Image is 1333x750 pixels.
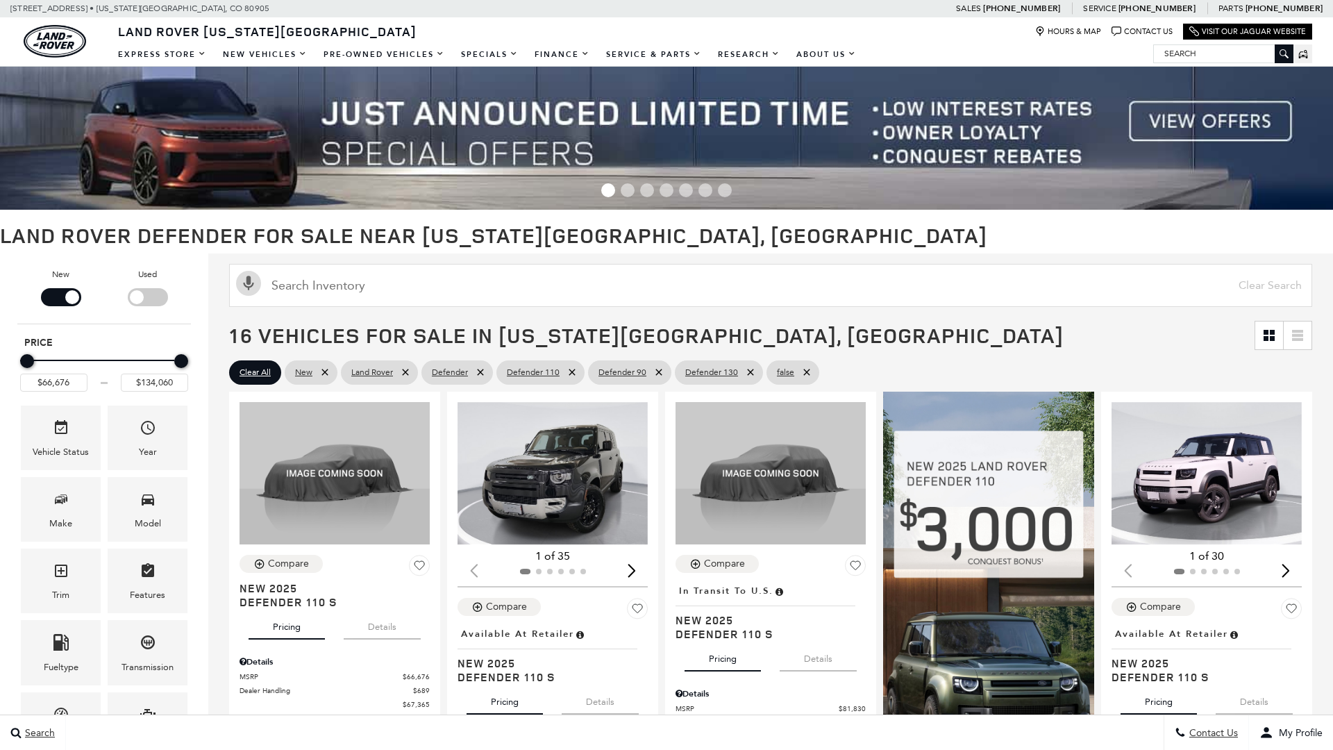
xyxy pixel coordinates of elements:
span: Defender [432,364,468,381]
div: Compare [268,558,309,570]
label: Used [138,267,157,281]
span: Make [53,487,69,516]
button: Compare Vehicle [240,555,323,573]
svg: Click to toggle on voice search [236,271,261,296]
span: Year [140,416,156,444]
span: Defender 110 S [676,627,855,641]
button: Save Vehicle [627,598,648,624]
button: details tab [780,641,857,672]
span: Features [140,559,156,587]
div: Fueltype [44,660,78,675]
input: Maximum [121,374,188,392]
a: Available at RetailerNew 2025Defender 110 S [458,624,648,684]
button: details tab [1216,684,1293,715]
span: MSRP [240,672,403,682]
div: Compare [1140,601,1181,613]
a: MSRP $81,830 [676,703,866,714]
span: Model [140,487,156,516]
span: Defender 110 S [240,595,419,609]
span: Clear All [240,364,271,381]
span: Go to slide 4 [660,183,673,197]
div: Compare [486,601,527,613]
span: Mileage [53,703,69,731]
button: Compare Vehicle [1112,598,1195,616]
button: details tab [344,609,421,640]
img: 2025 Land Rover Defender 110 S 1 [1112,402,1302,545]
div: Features [130,587,165,603]
a: MSRP $66,676 [240,672,430,682]
div: VehicleVehicle Status [21,406,101,470]
nav: Main Navigation [110,42,864,67]
a: EXPRESS STORE [110,42,215,67]
span: Dealer Handling [240,685,413,696]
button: Compare Vehicle [458,598,541,616]
div: TransmissionTransmission [108,620,187,685]
div: Model [135,516,161,531]
div: ModelModel [108,477,187,542]
button: Open user profile menu [1249,715,1333,750]
span: Engine [140,703,156,731]
span: Service [1083,3,1116,13]
span: New 2025 [458,656,637,670]
label: New [52,267,69,281]
div: Minimum Price [20,354,34,368]
div: Next slide [1276,555,1295,585]
img: 2025 Land Rover Defender 110 S 1 [458,402,648,545]
button: Save Vehicle [845,555,866,581]
a: [PHONE_NUMBER] [1118,3,1196,14]
span: Go to slide 2 [621,183,635,197]
span: Defender 130 [685,364,738,381]
span: Land Rover [US_STATE][GEOGRAPHIC_DATA] [118,23,417,40]
span: Vehicle has shipped from factory of origin. Estimated time of delivery to Retailer is on average ... [773,583,785,599]
div: 1 / 2 [458,402,648,545]
span: Vehicle is in stock and ready for immediate delivery. Due to demand, availability is subject to c... [1228,626,1239,642]
a: Land Rover [US_STATE][GEOGRAPHIC_DATA] [110,23,425,40]
div: Make [49,516,72,531]
span: Land Rover [351,364,393,381]
h5: Price [24,337,184,349]
a: land-rover [24,25,86,58]
div: Next slide [622,555,641,585]
a: New 2025Defender 110 S [240,581,430,609]
span: $67,365 [403,699,430,710]
a: Specials [453,42,526,67]
span: Transmission [140,631,156,659]
img: 2025 Land Rover Defender 110 S [676,402,866,545]
div: Trim [52,587,69,603]
span: New [295,364,312,381]
span: $81,830 [839,703,866,714]
input: Search Inventory [229,264,1312,307]
input: Search [1154,45,1293,62]
div: Pricing Details - Defender 110 S [240,656,430,668]
a: Service & Parts [598,42,710,67]
div: Pricing Details - Defender 110 S [676,687,866,700]
span: Go to slide 7 [718,183,732,197]
div: FeaturesFeatures [108,549,187,613]
span: Go to slide 1 [601,183,615,197]
span: MSRP [676,703,839,714]
input: Minimum [20,374,87,392]
span: Vehicle is in stock and ready for immediate delivery. Due to demand, availability is subject to c... [574,626,585,642]
a: Contact Us [1112,26,1173,37]
div: Transmission [121,660,174,675]
div: Maximum Price [174,354,188,368]
span: Vehicle [53,416,69,444]
a: Hours & Map [1035,26,1101,37]
div: Year [139,444,157,460]
span: My Profile [1273,727,1323,739]
button: Save Vehicle [1281,598,1302,624]
a: In Transit to U.S.New 2025Defender 110 S [676,581,866,641]
div: Filter by Vehicle Type [17,267,191,324]
button: pricing tab [467,684,543,715]
span: New 2025 [1112,656,1291,670]
a: [STREET_ADDRESS] • [US_STATE][GEOGRAPHIC_DATA], CO 80905 [10,3,269,13]
span: Search [22,727,55,739]
span: 16 Vehicles for Sale in [US_STATE][GEOGRAPHIC_DATA], [GEOGRAPHIC_DATA] [229,321,1064,349]
button: pricing tab [249,609,325,640]
span: false [777,364,794,381]
img: Land Rover [24,25,86,58]
div: YearYear [108,406,187,470]
span: Defender 110 S [1112,670,1291,684]
span: Defender 90 [598,364,646,381]
button: pricing tab [1121,684,1197,715]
